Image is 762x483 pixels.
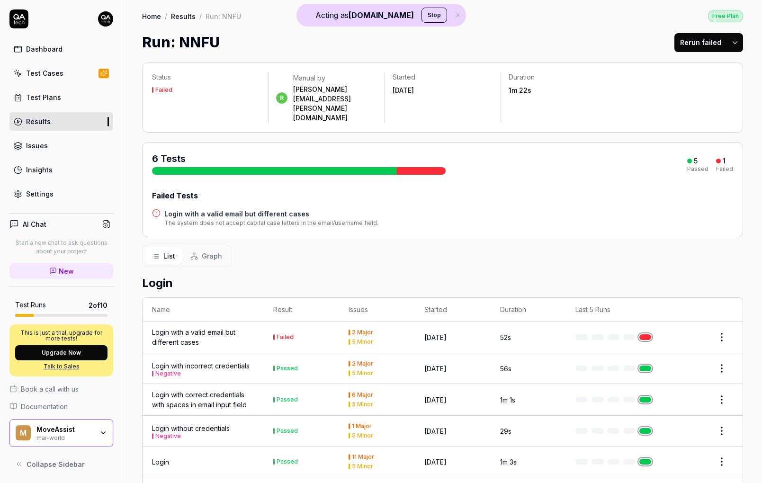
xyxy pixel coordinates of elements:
span: Graph [202,251,222,261]
div: Free Plan [708,10,743,22]
span: Collapse Sidebar [27,459,85,469]
div: 1 Major [352,423,372,429]
button: Upgrade Now [15,345,108,360]
time: [DATE] [424,396,447,404]
a: Settings [9,185,113,203]
time: 1m 22s [509,86,531,94]
div: Manual by [293,73,377,83]
h5: Test Runs [15,301,46,309]
div: 5 Minor [352,339,373,345]
div: 2 Major [352,330,373,335]
button: Stop [421,8,447,23]
div: Passed [277,459,298,465]
time: 29s [500,427,511,435]
a: Login with correct credentials with spaces in email input field [152,390,254,410]
a: Issues [9,136,113,155]
div: Test Plans [26,92,61,102]
span: List [163,251,175,261]
p: This is just a trial, upgrade for more tests! [15,330,108,341]
div: Test Cases [26,68,63,78]
time: [DATE] [393,86,414,94]
a: Results [171,11,196,21]
div: 5 Minor [352,464,373,469]
div: Issues [26,141,48,151]
th: Started [415,298,491,322]
time: [DATE] [424,458,447,466]
button: Graph [183,247,230,265]
span: Documentation [21,402,68,411]
div: Failed [155,87,172,93]
h4: Login with a valid email but different cases [164,209,378,219]
a: Login with incorrect credentialsNegative [152,361,250,376]
a: Free Plan [708,9,743,22]
div: 5 Minor [352,402,373,407]
a: Dashboard [9,40,113,58]
span: M [16,425,31,440]
div: The system does not accept capital case letters in the email/username field. [164,219,378,227]
time: 1m 1s [500,396,515,404]
a: Login with a valid email but different cases [152,327,254,347]
a: Results [9,112,113,131]
a: Home [142,11,161,21]
th: Name [143,298,264,322]
div: Login with incorrect credentials [152,361,250,376]
button: Rerun failed [674,33,727,52]
div: 2 Major [352,361,373,367]
span: Book a call with us [21,384,79,394]
time: 56s [500,365,511,373]
a: Book a call with us [9,384,113,394]
div: [PERSON_NAME][EMAIL_ADDRESS][PERSON_NAME][DOMAIN_NAME] [293,85,377,123]
button: MMoveAssistmai-world [9,419,113,447]
p: Started [393,72,493,82]
button: Negative [155,433,181,439]
p: Start a new chat to ask questions about your project [9,239,113,256]
span: New [59,266,74,276]
div: MoveAssist [36,425,93,434]
th: Last 5 Runs [566,298,667,322]
div: Login without credentials [152,423,230,439]
div: / [199,11,202,21]
time: 52s [500,333,511,341]
h2: Login [142,275,743,292]
time: [DATE] [424,427,447,435]
button: Collapse Sidebar [9,455,113,474]
div: mai-world [36,433,93,441]
time: [DATE] [424,365,447,373]
th: Issues [339,298,415,322]
h1: Run: NNFU [142,32,220,53]
a: Test Plans [9,88,113,107]
div: Settings [26,189,54,199]
div: Passed [687,166,708,172]
div: Dashboard [26,44,63,54]
th: Duration [491,298,566,322]
button: Failed [273,332,294,342]
div: Run: NNFU [206,11,241,21]
a: Login [152,457,169,467]
div: Passed [277,428,298,434]
a: Talk to Sales [15,362,108,371]
a: Test Cases [9,64,113,82]
div: 6 Major [352,392,373,398]
div: Insights [26,165,53,175]
span: 2 of 10 [89,300,108,310]
div: Results [26,116,51,126]
a: New [9,263,113,279]
div: 5 [694,157,698,165]
a: Insights [9,161,113,179]
div: 5 Minor [352,370,373,376]
a: Login without credentialsNegative [152,423,230,439]
div: Failed [716,166,733,172]
div: Passed [277,397,298,402]
button: Negative [155,371,181,376]
img: 7ccf6c19-61ad-4a6c-8811-018b02a1b829.jpg [98,11,113,27]
div: Failed [277,334,294,340]
div: 5 Minor [352,433,373,438]
th: Result [264,298,340,322]
p: Duration [509,72,609,82]
span: 6 Tests [152,153,186,164]
h4: AI Chat [23,219,46,229]
time: [DATE] [424,333,447,341]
